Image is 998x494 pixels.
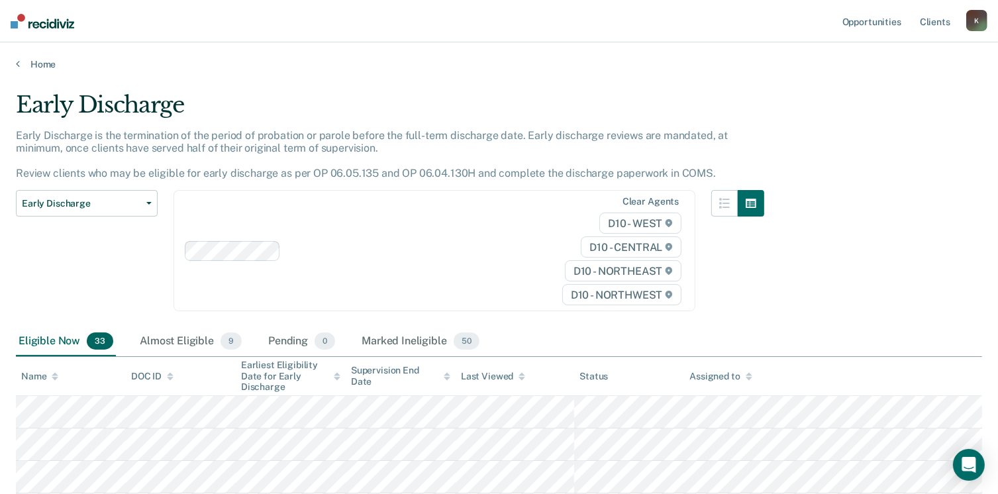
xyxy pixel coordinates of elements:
[137,327,244,356] div: Almost Eligible9
[623,196,679,207] div: Clear agents
[266,327,338,356] div: Pending0
[565,260,681,281] span: D10 - NORTHEAST
[562,284,681,305] span: D10 - NORTHWEST
[11,14,74,28] img: Recidiviz
[22,198,141,209] span: Early Discharge
[599,213,681,234] span: D10 - WEST
[87,332,113,350] span: 33
[16,129,728,180] p: Early Discharge is the termination of the period of probation or parole before the full-term disc...
[16,91,764,129] div: Early Discharge
[315,332,335,350] span: 0
[16,58,982,70] a: Home
[221,332,242,350] span: 9
[689,371,752,382] div: Assigned to
[16,327,116,356] div: Eligible Now33
[579,371,608,382] div: Status
[351,365,450,387] div: Supervision End Date
[131,371,174,382] div: DOC ID
[16,190,158,217] button: Early Discharge
[953,449,985,481] div: Open Intercom Messenger
[461,371,525,382] div: Last Viewed
[581,236,681,258] span: D10 - CENTRAL
[966,10,987,31] button: K
[359,327,481,356] div: Marked Ineligible50
[241,360,340,393] div: Earliest Eligibility Date for Early Discharge
[454,332,479,350] span: 50
[21,371,58,382] div: Name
